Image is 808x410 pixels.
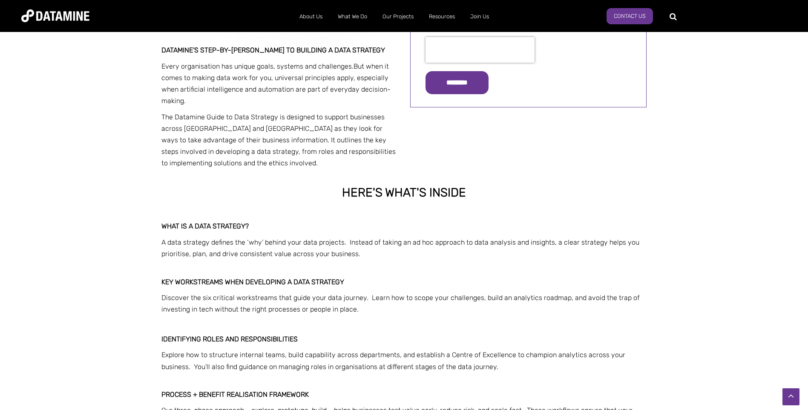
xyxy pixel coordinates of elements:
[292,6,330,28] a: About Us
[421,6,463,28] a: Resources
[161,46,385,54] span: Datamine’s step-by-[PERSON_NAME] to building a data strategy
[607,8,653,24] a: Contact Us
[463,6,497,28] a: Join Us
[21,9,89,22] img: Datamine
[161,278,344,286] span: Key workstreams when developing a data strategy
[161,335,298,343] span: Identifying roles and responsibilities
[161,351,625,370] span: Explore how to structure internal teams, build capability across departments, and establish a Cen...
[161,390,309,398] span: Process + benefit realisation framework
[161,113,396,167] span: businesses across [GEOGRAPHIC_DATA] and [GEOGRAPHIC_DATA] as they look for ways to take advantage...
[161,238,639,258] span: A data strategy defines the ‘why’ behind your data projects. Instead of taking an ad hoc approach...
[161,294,640,313] span: Discover the six critical workstreams that guide your data journey. Learn how to scope your chall...
[161,222,249,230] span: What is a data strategy?
[161,61,398,107] p: Every organisation has unique goals, systems and challenges.
[330,6,375,28] a: What We Do
[375,6,421,28] a: Our Projects
[161,113,348,121] span: The Datamine Guide to Data Strategy is designed to support
[426,37,535,63] iframe: reCAPTCHA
